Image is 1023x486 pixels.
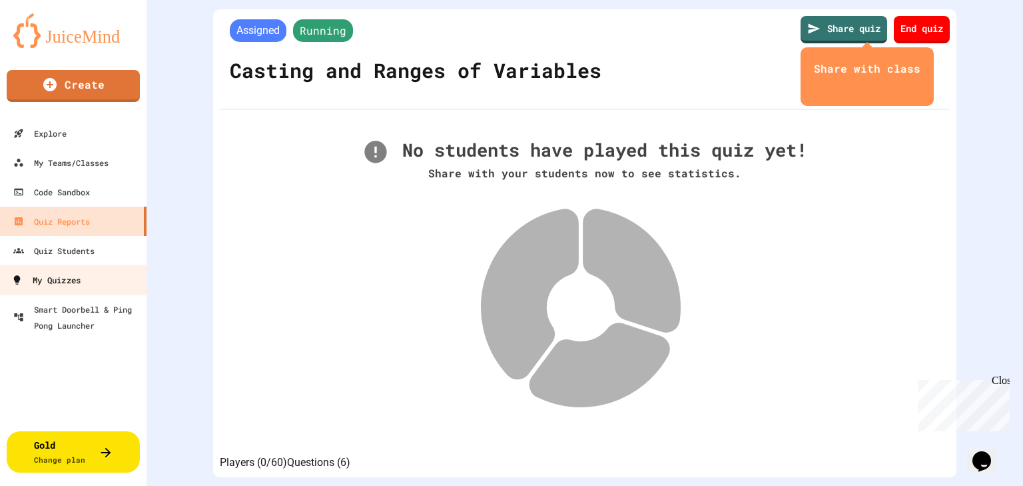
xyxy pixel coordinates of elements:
[13,184,90,200] div: Code Sandbox
[11,272,81,289] div: My Quizzes
[7,70,140,102] a: Create
[293,19,353,42] span: Running
[230,19,286,42] span: Assigned
[5,5,92,85] div: Chat with us now!Close
[801,16,887,43] a: Share quiz
[287,455,350,471] button: Questions (6)
[13,213,90,229] div: Quiz Reports
[7,431,140,473] button: GoldChange plan
[13,243,95,259] div: Quiz Students
[912,375,1010,431] iframe: chat widget
[13,125,67,141] div: Explore
[13,301,141,333] div: Smart Doorbell & Ping Pong Launcher
[894,16,950,43] a: End quiz
[814,61,920,77] div: Share with class
[34,438,85,466] div: Gold
[362,165,807,181] div: Share with your students now to see statistics.
[13,13,133,48] img: logo-orange.svg
[362,137,807,165] div: No students have played this quiz yet!
[13,155,109,171] div: My Teams/Classes
[226,45,605,95] div: Casting and Ranges of Variables
[220,455,287,471] button: Players (0/60)
[34,455,85,465] span: Change plan
[220,455,350,471] div: basic tabs example
[967,433,1010,473] iframe: chat widget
